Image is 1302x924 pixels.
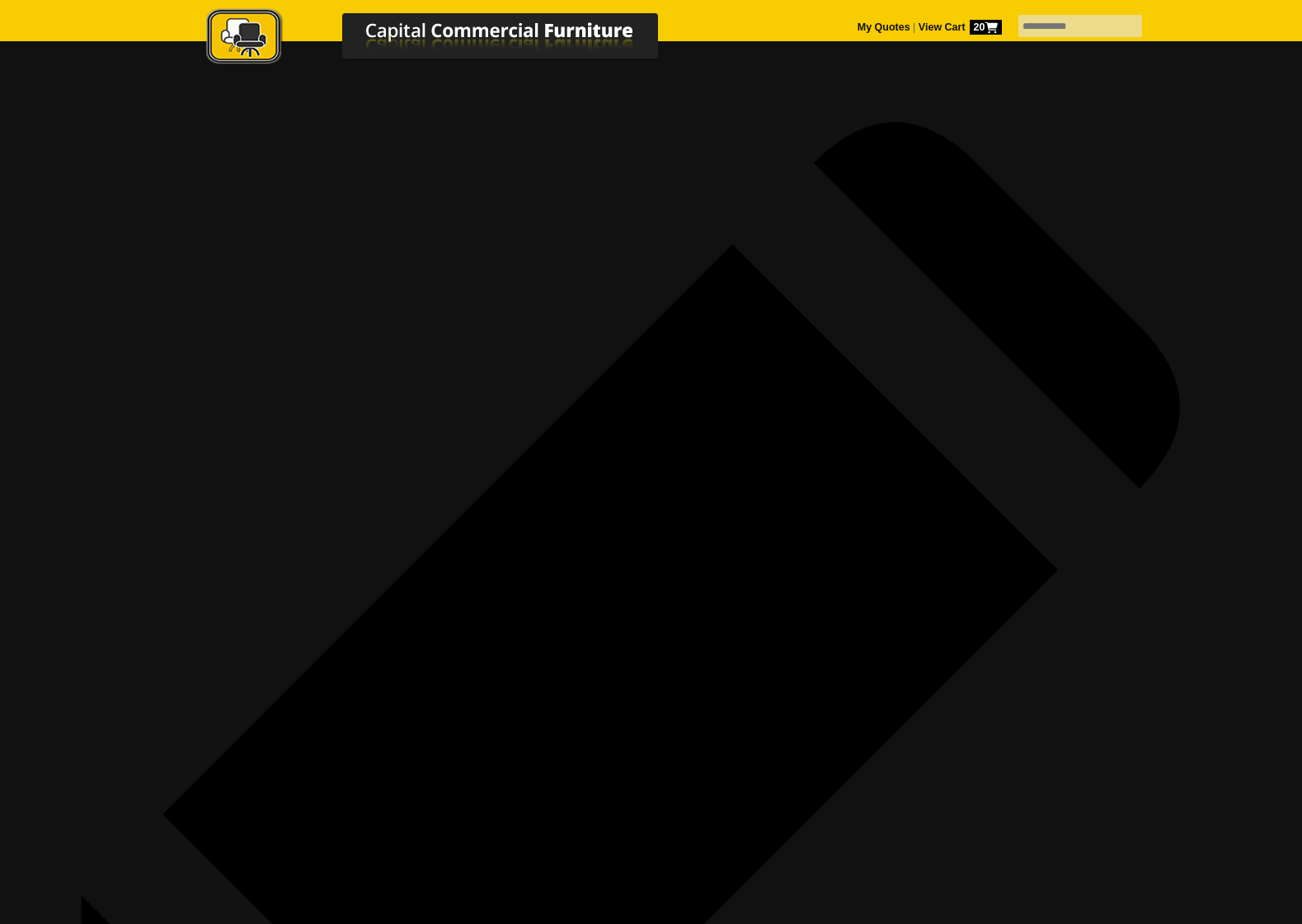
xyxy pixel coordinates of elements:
[858,21,910,33] a: My Quotes
[970,20,1002,35] span: 20
[919,21,1002,33] strong: View Cart
[915,21,1001,33] a: View Cart20
[161,8,738,68] img: Capital Commercial Furniture Logo
[161,8,738,73] a: Capital Commercial Furniture Logo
